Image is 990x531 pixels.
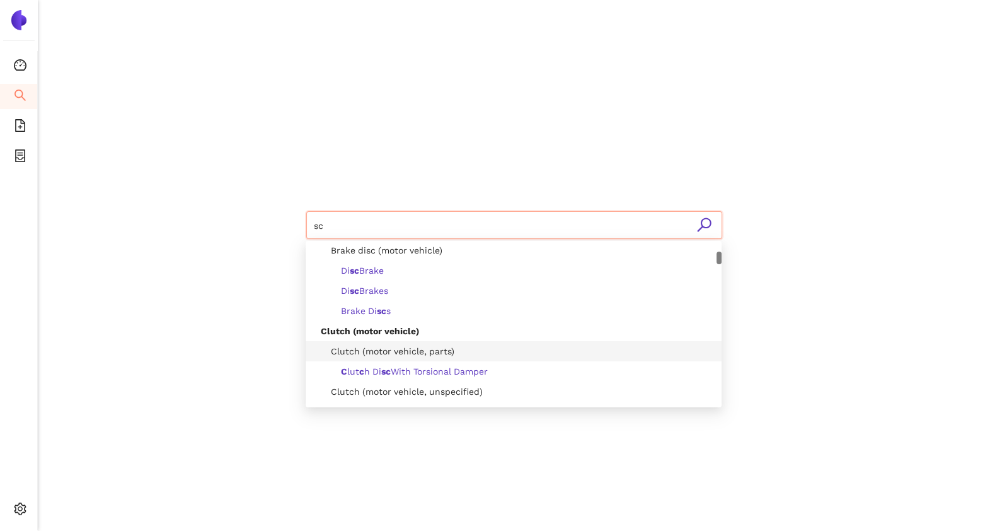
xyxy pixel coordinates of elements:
[341,306,391,316] span: Brake Di s
[350,286,359,296] b: sc
[696,217,712,233] span: search
[14,498,26,523] span: setting
[14,85,26,110] span: search
[321,346,454,356] span: Clutch (motor vehicle, parts)
[377,306,386,316] b: sc
[14,145,26,170] span: container
[341,265,384,276] span: Di Brake
[359,366,364,376] b: c
[341,286,388,296] span: Di Brakes
[9,10,29,30] img: Logo
[321,245,442,255] span: Brake disc (motor vehicle)
[321,326,419,336] span: Clutch (motor vehicle)
[341,366,347,376] b: C
[350,265,359,276] b: sc
[14,54,26,79] span: dashboard
[381,366,391,376] b: sc
[321,387,483,397] span: Clutch (motor vehicle, unspecified)
[14,115,26,140] span: file-add
[341,366,488,376] span: lut h Di With Torsional Damper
